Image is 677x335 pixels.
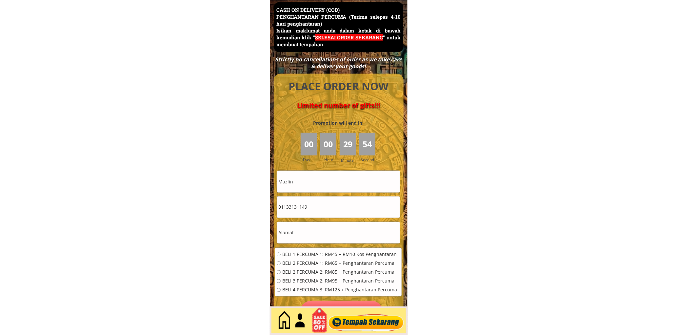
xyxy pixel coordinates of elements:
p: Pesan sekarang [300,301,383,323]
input: Nama [277,171,400,192]
span: SELESAI ORDER SEKARANG [315,34,383,41]
h3: Hour [324,157,338,163]
h3: Minute [341,157,355,163]
input: Telefon [277,197,400,218]
h4: PLACE ORDER NOW [281,79,396,94]
h3: Day [303,157,319,163]
input: Alamat [277,222,400,243]
h4: Limited number of gifts!!! [281,101,396,109]
span: BELI 4 PERCUMA 3: RM125 + Penghantaran Percuma [282,288,397,292]
h3: Promotion will end in: [301,119,375,127]
span: BELI 3 PERCUMA 2: RM95 + Penghantaran Percuma [282,279,397,283]
span: BELI 2 PERCUMA 1: RM65 + Penghantaran Percuma [282,261,397,266]
h3: Second [361,157,377,163]
span: BELI 2 PERCUMA 2: RM85 + Penghantaran Percuma [282,270,397,275]
div: Strictly no cancellations of order as we take care & deliver your goods! [273,56,404,70]
h3: CASH ON DELIVERY (COD) PENGHANTARAN PERCUMA (Terima selepas 4-10 hari penghantaran) Isikan maklum... [276,7,401,48]
span: BELI 1 PERCUMA 1: RM45 + RM10 Kos Penghantaran [282,252,397,257]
